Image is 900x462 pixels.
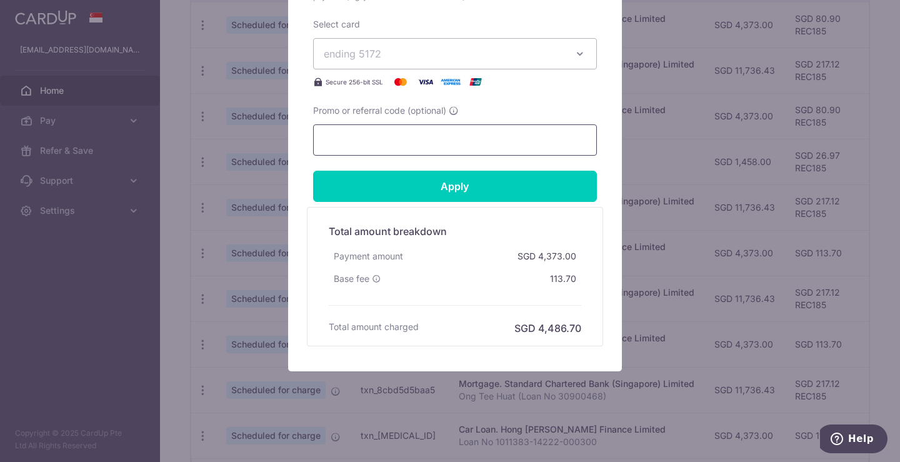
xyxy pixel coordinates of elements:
button: ending 5172 [313,38,597,69]
h6: SGD 4,486.70 [514,321,581,336]
span: Base fee [334,273,369,285]
span: ending 5172 [324,48,381,60]
img: Visa [413,74,438,89]
iframe: Opens a widget where you can find more information [820,424,887,456]
span: Secure 256-bit SSL [326,77,383,87]
div: Payment amount [329,245,408,268]
input: Apply [313,171,597,202]
h5: Total amount breakdown [329,224,581,239]
span: Promo or referral code (optional) [313,104,446,117]
img: Mastercard [388,74,413,89]
h6: Total amount charged [329,321,419,333]
label: Select card [313,18,360,31]
div: SGD 4,373.00 [512,245,581,268]
img: American Express [438,74,463,89]
div: 113.70 [545,268,581,290]
img: UnionPay [463,74,488,89]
